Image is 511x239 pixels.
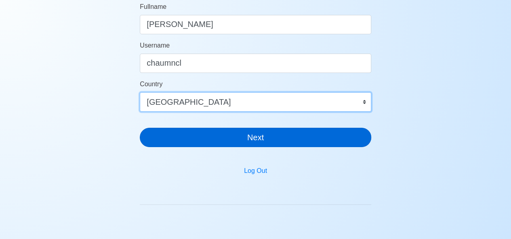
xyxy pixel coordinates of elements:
[140,54,371,73] input: Ex. donaldcris
[239,163,272,179] button: Log Out
[140,42,170,49] span: Username
[140,79,162,89] label: Country
[140,3,166,10] span: Fullname
[140,128,371,147] button: Next
[140,15,371,34] input: Your Fullname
